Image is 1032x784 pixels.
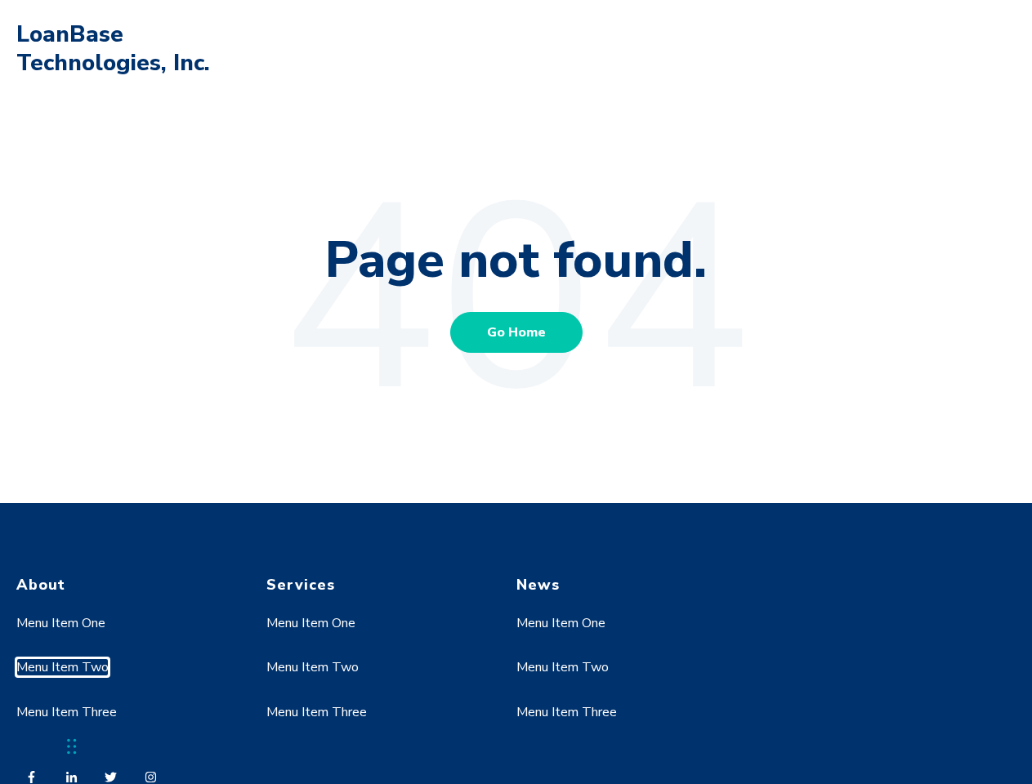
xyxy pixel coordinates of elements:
div: Navigation Menu [16,595,236,760]
a: Menu Item One [266,614,355,632]
a: Menu Item Two [266,658,359,676]
div: Navigation Menu [516,595,736,760]
a: Menu Item One [516,614,605,632]
h1: Page not found. [16,229,1016,292]
a: Menu Item Three [516,703,617,721]
h4: News [516,576,736,595]
a: Menu Item Three [266,703,367,721]
a: Go Home [450,312,583,353]
h4: Services [266,576,486,595]
h1: LoanBase Technologies, Inc. [16,20,221,78]
h4: About [16,576,236,595]
a: Menu Item Three [16,703,117,721]
a: Menu Item Two [16,658,109,676]
a: Menu Item Two [516,658,609,676]
div: Navigation Menu [266,595,486,760]
div: Drag [67,722,77,771]
a: Menu Item One [16,614,105,632]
